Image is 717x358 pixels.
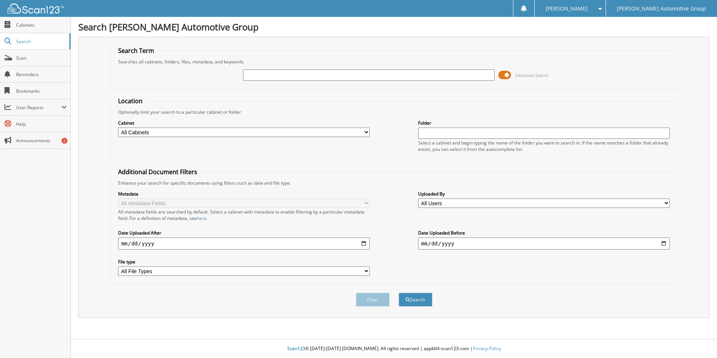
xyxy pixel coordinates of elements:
[16,104,61,111] span: User Reports
[418,230,670,236] label: Date Uploaded Before
[197,215,207,221] a: here
[114,109,673,115] div: Optionally limit your search to a particular cabinet or folder
[16,71,67,78] span: Reminders
[118,191,370,197] label: Metadata
[118,259,370,265] label: File type
[118,120,370,126] label: Cabinet
[71,340,717,358] div: © [DATE]-[DATE] [DOMAIN_NAME]. All rights reserved | appb04-scan123-com |
[418,191,670,197] label: Uploaded By
[7,3,64,14] img: scan123-logo-white.svg
[515,72,549,78] span: Advanced Search
[617,6,706,11] span: [PERSON_NAME] Automotive Group
[418,238,670,250] input: end
[473,345,501,352] a: Privacy Policy
[418,120,670,126] label: Folder
[16,121,67,127] span: Help
[114,59,673,65] div: Searches all cabinets, folders, files, metadata, and keywords
[114,168,201,176] legend: Additional Document Filters
[118,238,370,250] input: start
[16,88,67,94] span: Bookmarks
[114,47,158,55] legend: Search Term
[418,140,670,152] div: Select a cabinet and begin typing the name of the folder you want to search in. If the name match...
[356,293,390,307] button: Clear
[546,6,588,11] span: [PERSON_NAME]
[114,97,146,105] legend: Location
[118,230,370,236] label: Date Uploaded After
[16,22,67,28] span: Cabinets
[16,38,66,45] span: Search
[287,345,305,352] span: Scan123
[78,21,709,33] h1: Search [PERSON_NAME] Automotive Group
[114,180,673,186] div: Enhance your search for specific documents using filters such as date and file type.
[61,138,67,144] div: 2
[16,137,67,144] span: Announcements
[399,293,432,307] button: Search
[118,209,370,221] div: All metadata fields are searched by default. Select a cabinet with metadata to enable filtering b...
[16,55,67,61] span: Scan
